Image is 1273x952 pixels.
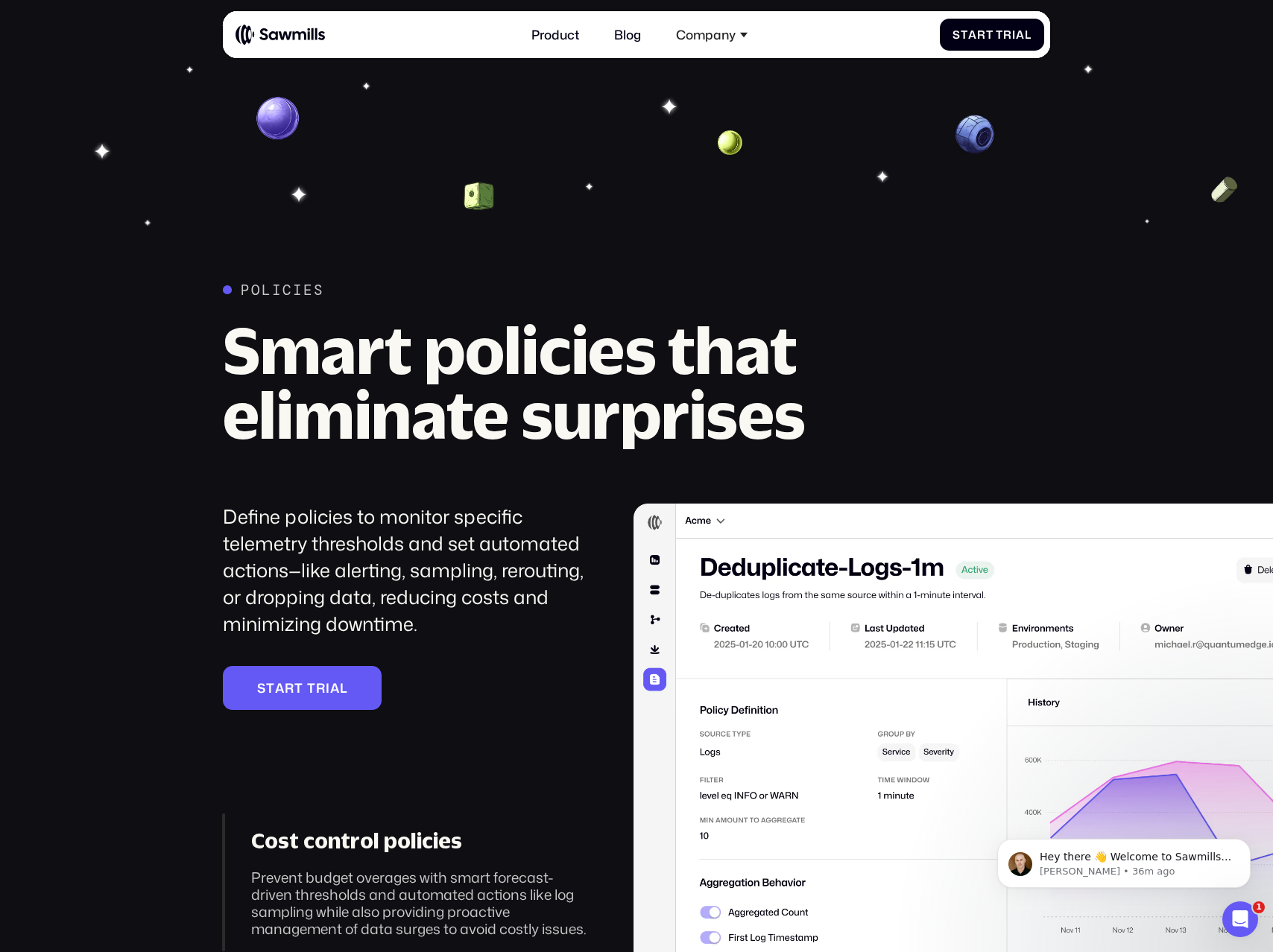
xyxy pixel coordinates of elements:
[975,807,1273,912] iframe: Intercom notifications message
[307,680,316,695] span: T
[1003,28,1012,42] span: r
[275,680,285,695] span: a
[330,680,340,695] span: a
[1222,901,1258,937] iframe: Intercom live chat
[968,28,977,42] span: a
[251,869,589,937] div: Prevent budget overages with smart forecast-driven thresholds and automated actions like log samp...
[266,680,275,695] span: t
[961,28,968,42] span: t
[294,680,303,695] span: t
[666,17,757,51] div: Company
[223,666,382,710] a: StartTrial
[1016,28,1025,42] span: a
[940,19,1043,51] a: StartTrial
[1025,28,1032,42] span: l
[986,28,994,42] span: t
[953,28,961,42] span: S
[522,17,589,51] a: Product
[257,680,266,695] span: S
[326,680,330,695] span: i
[223,504,589,637] div: Define policies to monitor specific telemetry thresholds and set automated actions—like alerting,...
[1253,901,1265,913] span: 1
[996,28,1003,42] span: T
[316,680,326,695] span: r
[604,17,651,51] a: Blog
[676,27,736,42] div: Company
[1012,28,1016,42] span: i
[340,680,348,695] span: l
[223,317,931,446] h2: Smart policies that eliminate surprises
[241,282,323,299] div: Policies
[977,28,986,42] span: r
[285,680,294,695] span: r
[251,828,589,854] div: Cost control policies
